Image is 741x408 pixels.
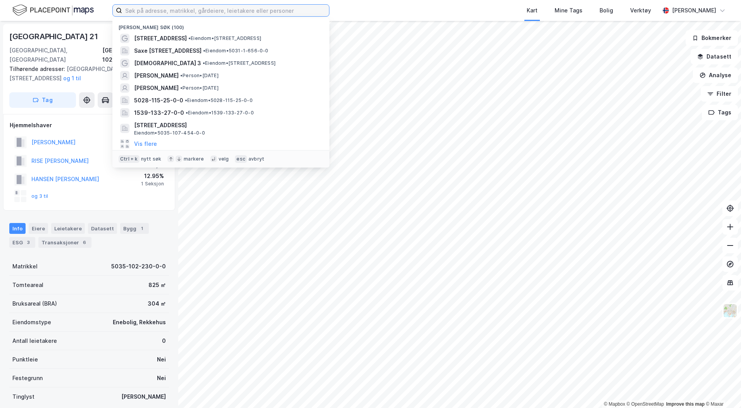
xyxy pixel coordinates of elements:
span: Tilhørende adresser: [9,66,67,72]
div: 1 Seksjon [141,181,164,187]
div: Tinglyst [12,392,34,401]
div: Verktøy [630,6,651,15]
input: Søk på adresse, matrikkel, gårdeiere, leietakere eller personer [122,5,329,16]
div: avbryt [248,156,264,162]
span: Eiendom • 5031-1-656-0-0 [203,48,269,54]
button: Tags [702,105,738,120]
span: • [186,110,188,116]
div: 825 ㎡ [148,280,166,290]
div: Transaksjoner [38,237,91,248]
div: [PERSON_NAME] [121,392,166,401]
div: velg [219,156,229,162]
div: Festegrunn [12,373,43,383]
span: Eiendom • 5028-115-25-0-0 [185,97,253,104]
button: Filter [701,86,738,102]
span: [STREET_ADDRESS] [134,121,320,130]
div: 304 ㎡ [148,299,166,308]
div: Nei [157,355,166,364]
button: Tag [9,92,76,108]
div: Tomteareal [12,280,43,290]
iframe: Chat Widget [702,371,741,408]
div: 1 [138,225,146,232]
div: Punktleie [12,355,38,364]
div: Eiendomstype [12,318,51,327]
span: [STREET_ADDRESS] [134,34,187,43]
div: Datasett [88,223,117,234]
span: [PERSON_NAME] [134,71,179,80]
span: • [185,97,187,103]
div: Bygg [120,223,149,234]
div: [PERSON_NAME] søk (100) [112,18,329,32]
div: Nei [157,373,166,383]
div: Bruksareal (BRA) [12,299,57,308]
span: Eiendom • [STREET_ADDRESS] [203,60,276,66]
span: Person • [DATE] [180,73,219,79]
div: 3 [24,239,32,246]
img: logo.f888ab2527a4732fd821a326f86c7f29.svg [12,3,94,17]
div: [GEOGRAPHIC_DATA], [GEOGRAPHIC_DATA] [9,46,102,64]
span: Person • [DATE] [180,85,219,91]
span: • [180,85,183,91]
span: [DEMOGRAPHIC_DATA] 3 [134,59,201,68]
a: OpenStreetMap [627,401,664,407]
div: markere [184,156,204,162]
div: Kart [527,6,538,15]
div: Hjemmelshaver [10,121,169,130]
div: Mine Tags [555,6,582,15]
div: [GEOGRAPHIC_DATA], [STREET_ADDRESS] [9,64,163,83]
span: 5028-115-25-0-0 [134,96,183,105]
span: 1539-133-27-0-0 [134,108,184,118]
div: Bolig [600,6,613,15]
div: 0 [162,336,166,346]
span: Eiendom • 1539-133-27-0-0 [186,110,254,116]
div: 12.95% [141,171,164,181]
div: Info [9,223,26,234]
button: Vis flere [134,139,157,149]
div: ESG [9,237,35,248]
div: esc [235,155,247,163]
button: Bokmerker [686,30,738,46]
span: • [203,60,205,66]
div: 6 [81,239,88,246]
span: • [188,35,191,41]
span: [PERSON_NAME] [134,83,179,93]
a: Mapbox [604,401,625,407]
div: [PERSON_NAME] [672,6,716,15]
div: Ctrl + k [119,155,140,163]
span: Eiendom • 5035-107-454-0-0 [134,130,205,136]
div: Antall leietakere [12,336,57,346]
span: • [180,73,183,78]
span: Eiendom • [STREET_ADDRESS] [188,35,261,41]
a: Improve this map [666,401,705,407]
button: Datasett [691,49,738,64]
div: Matrikkel [12,262,38,271]
img: Z [723,303,738,318]
div: Eiere [29,223,48,234]
div: 5035-102-230-0-0 [111,262,166,271]
div: Kontrollprogram for chat [702,371,741,408]
span: Saxe [STREET_ADDRESS] [134,46,202,55]
span: • [203,48,205,54]
div: Enebolig, Rekkehus [113,318,166,327]
div: Leietakere [51,223,85,234]
div: nytt søk [141,156,162,162]
button: Analyse [693,67,738,83]
div: [GEOGRAPHIC_DATA], 102/230 [102,46,169,64]
div: [GEOGRAPHIC_DATA] 21 [9,30,100,43]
